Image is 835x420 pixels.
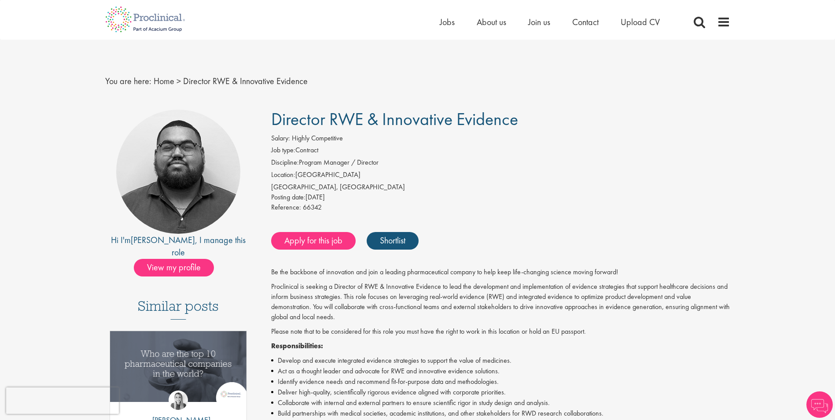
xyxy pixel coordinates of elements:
a: [PERSON_NAME] [131,234,195,246]
label: Salary: [271,133,290,144]
a: Link to a post [110,331,247,409]
li: Collaborate with internal and external partners to ensure scientific rigor in study design and an... [271,398,730,408]
li: Program Manager / Director [271,158,730,170]
p: Proclinical is seeking a Director of RWE & Innovative Evidence to lead the development and implem... [271,282,730,322]
li: Identify evidence needs and recommend fit-for-purpose data and methodologies. [271,376,730,387]
a: Join us [528,16,550,28]
a: Apply for this job [271,232,356,250]
a: View my profile [134,261,223,272]
span: Director RWE & Innovative Evidence [183,75,308,87]
label: Discipline: [271,158,299,168]
li: Deliver high-quality, scientifically rigorous evidence aligned with corporate priorities. [271,387,730,398]
label: Location: [271,170,295,180]
span: You are here: [105,75,151,87]
li: Develop and execute integrated evidence strategies to support the value of medicines. [271,355,730,366]
p: Be the backbone of innovation and join a leading pharmaceutical company to help keep life-changin... [271,267,730,277]
h3: Similar posts [138,298,219,320]
img: Chatbot [806,391,833,418]
li: Act as a thought leader and advocate for RWE and innovative evidence solutions. [271,366,730,376]
a: Upload CV [621,16,660,28]
span: View my profile [134,259,214,276]
span: > [177,75,181,87]
li: Build partnerships with medical societies, academic institutions, and other stakeholders for RWD ... [271,408,730,419]
label: Reference: [271,203,301,213]
li: [GEOGRAPHIC_DATA] [271,170,730,182]
span: Director RWE & Innovative Evidence [271,108,518,130]
p: Please note that to be considered for this role you must have the right to work in this location ... [271,327,730,337]
a: Jobs [440,16,455,28]
span: Highly Competitive [292,133,343,143]
a: Contact [572,16,599,28]
span: 66342 [303,203,322,212]
iframe: reCAPTCHA [6,387,119,414]
img: Top 10 pharmaceutical companies in the world 2025 [110,331,247,402]
a: breadcrumb link [154,75,174,87]
strong: Responsibilities: [271,341,323,350]
a: About us [477,16,506,28]
label: Job type: [271,145,295,155]
img: Hannah Burke [169,391,188,410]
li: Contract [271,145,730,158]
div: Hi I'm , I manage this role [105,234,252,259]
div: [GEOGRAPHIC_DATA], [GEOGRAPHIC_DATA] [271,182,730,192]
span: Posting date: [271,192,305,202]
a: Shortlist [367,232,419,250]
img: imeage of recruiter Ashley Bennett [116,110,240,234]
div: [DATE] [271,192,730,203]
